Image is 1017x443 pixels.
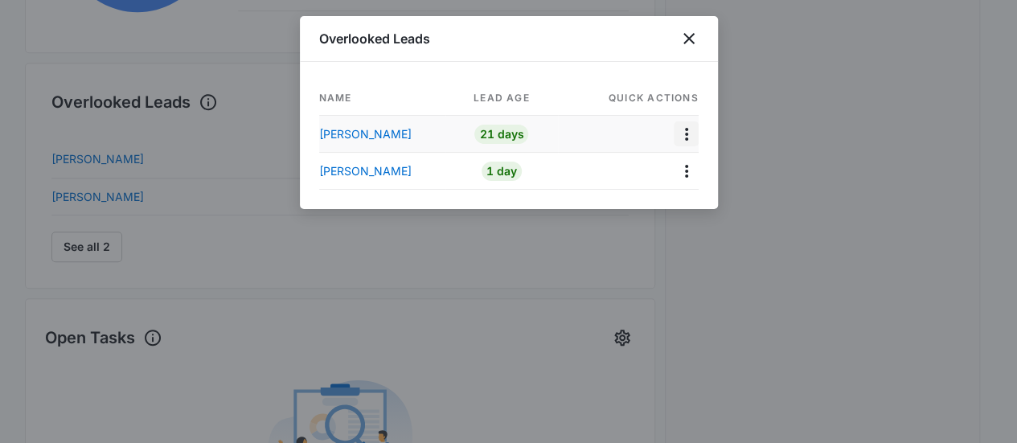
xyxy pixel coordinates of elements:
[482,162,522,181] div: 1 Day
[319,125,446,142] a: [PERSON_NAME]
[558,81,699,116] th: Quick actions
[679,29,699,48] button: close
[674,158,699,183] button: Actions
[319,125,412,142] p: [PERSON_NAME]
[319,162,446,179] a: [PERSON_NAME]
[319,29,430,48] h1: Overlooked Leads
[445,81,557,116] th: Lead age
[474,125,528,144] div: 21 Days
[674,121,699,146] button: Actions
[319,81,446,116] th: Name
[319,162,412,179] p: [PERSON_NAME]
